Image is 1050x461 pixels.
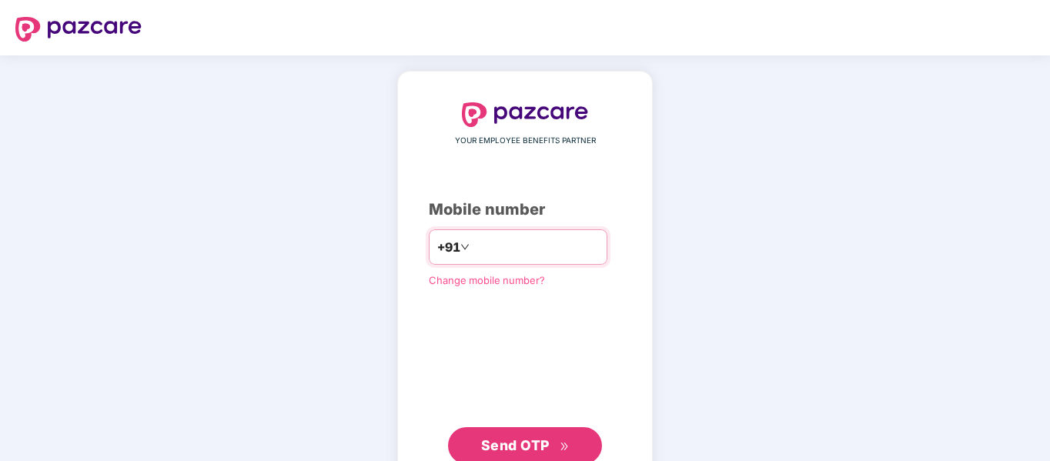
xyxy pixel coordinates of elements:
[437,238,460,257] span: +91
[15,17,142,42] img: logo
[455,135,596,147] span: YOUR EMPLOYEE BENEFITS PARTNER
[460,242,470,252] span: down
[462,102,588,127] img: logo
[429,198,621,222] div: Mobile number
[560,442,570,452] span: double-right
[481,437,550,453] span: Send OTP
[429,274,545,286] a: Change mobile number?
